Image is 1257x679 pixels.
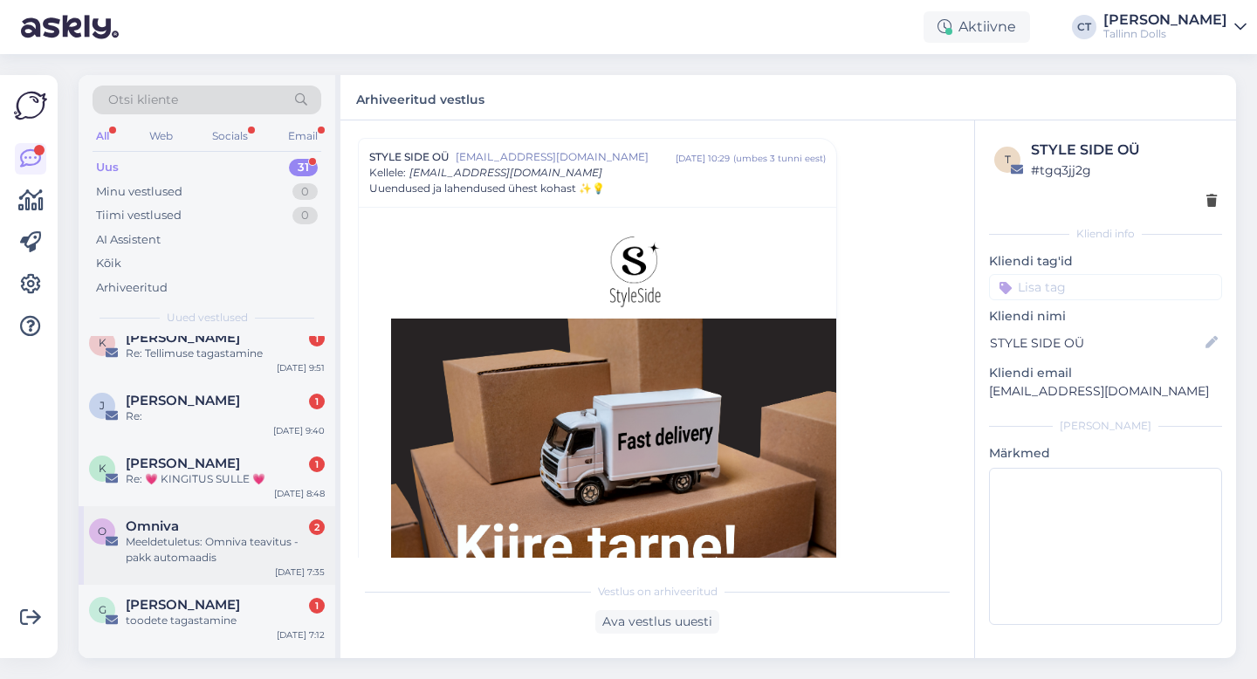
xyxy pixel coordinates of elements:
p: Kliendi email [989,364,1222,382]
span: Omniva [126,518,179,534]
div: 0 [292,183,318,201]
div: Tiimi vestlused [96,207,182,224]
div: Tallinn Dolls [1103,27,1227,41]
div: Re: [126,408,325,424]
div: [DATE] 8:48 [274,487,325,500]
div: Web [146,125,176,147]
span: [EMAIL_ADDRESS][DOMAIN_NAME] [456,149,676,165]
label: Arhiveeritud vestlus [356,86,484,109]
div: [DATE] 9:51 [277,361,325,374]
div: Uus [96,159,119,176]
div: 31 [289,159,318,176]
div: Minu vestlused [96,183,182,201]
div: toodete tagastamine [126,613,325,628]
div: Email [285,125,321,147]
div: 0 [292,207,318,224]
p: Kliendi tag'id [989,252,1222,271]
div: ( umbes 3 tunni eest ) [733,152,826,165]
div: Ava vestlus uuesti [595,610,719,634]
span: K [99,336,106,349]
span: STYLE SIDE OÜ [369,149,449,165]
span: O [98,525,106,538]
div: [DATE] 9:40 [273,424,325,437]
div: [DATE] 10:29 [676,152,730,165]
div: Kliendi info [989,226,1222,242]
div: 1 [309,394,325,409]
p: Märkmed [989,444,1222,463]
span: Uued vestlused [167,310,248,326]
div: STYLE SIDE OÜ [1031,140,1217,161]
div: 1 [309,456,325,472]
div: Socials [209,125,251,147]
div: 1 [309,331,325,346]
span: Kellele : [369,166,406,179]
span: Vestlus on arhiveeritud [598,584,718,600]
div: All [93,125,113,147]
div: [PERSON_NAME] [989,418,1222,434]
span: Jelena Šišina [126,393,240,408]
div: [PERSON_NAME] [1103,13,1227,27]
span: J [100,399,105,412]
span: G [99,603,106,616]
span: t [1005,153,1011,166]
span: Grete Taro [126,597,240,613]
div: Arhiveeritud [96,279,168,297]
div: Kõik [96,255,121,272]
input: Lisa tag [989,274,1222,300]
p: [EMAIL_ADDRESS][DOMAIN_NAME] [989,382,1222,401]
span: Otsi kliente [108,91,178,109]
input: Lisa nimi [990,333,1202,353]
div: # tgq3jj2g [1031,161,1217,180]
a: [PERSON_NAME]Tallinn Dolls [1103,13,1247,41]
div: 2 [309,519,325,535]
div: 1 [309,598,325,614]
div: [DATE] 7:35 [275,566,325,579]
span: K [99,462,106,475]
span: Uuendused ja lahendused ühest kohast ✨💡 [369,181,605,196]
span: Katrin Torkel [126,330,240,346]
div: Meeldetuletus: Omniva teavitus - pakk automaadis [126,534,325,566]
div: Aktiivne [924,11,1030,43]
span: [EMAIL_ADDRESS][DOMAIN_NAME] [409,166,602,179]
div: CT [1072,15,1096,39]
div: Re: Tellimuse tagastamine [126,346,325,361]
span: Kadri Norit [126,456,240,471]
div: [DATE] 7:12 [277,628,325,641]
div: Re: 💗 KINGITUS SULLE 💗 [126,471,325,487]
p: Kliendi nimi [989,307,1222,326]
div: AI Assistent [96,231,161,249]
img: Askly Logo [14,89,47,122]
